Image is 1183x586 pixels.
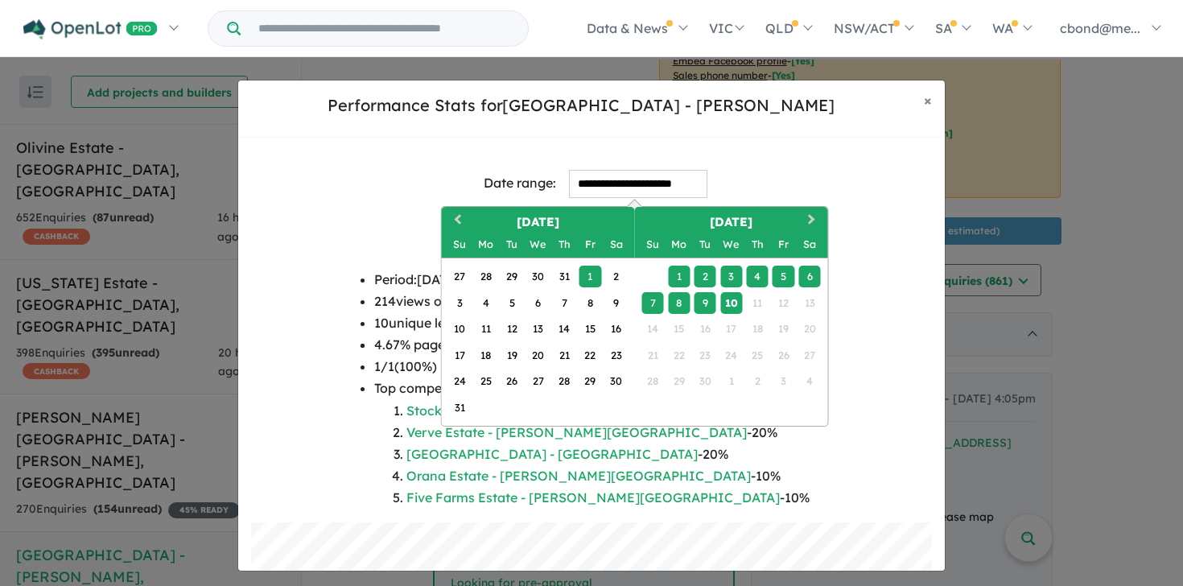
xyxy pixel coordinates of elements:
div: Not available Sunday, September 21st, 2025 [642,344,664,365]
div: Choose Saturday, August 23rd, 2025 [605,344,627,365]
div: Not available Wednesday, September 24th, 2025 [720,344,742,365]
li: Top competing estates based on your buyers from [DATE] to [DATE] : [374,378,810,509]
div: Not available Saturday, September 13th, 2025 [798,291,820,313]
span: cbond@me... [1060,20,1140,36]
div: Choose Saturday, August 9th, 2025 [605,291,627,313]
div: Choose Wednesday, August 6th, 2025 [527,291,549,313]
div: Not available Thursday, September 25th, 2025 [746,344,768,365]
div: Choose Friday, August 1st, 2025 [579,266,601,287]
div: Choose Monday, August 18th, 2025 [475,344,497,365]
div: Not available Monday, September 22nd, 2025 [668,344,690,365]
div: Not available Thursday, September 18th, 2025 [746,318,768,340]
div: Choose Thursday, September 4th, 2025 [746,266,768,287]
div: Tuesday [695,233,716,255]
a: Orana Estate - [PERSON_NAME][GEOGRAPHIC_DATA] [406,468,751,484]
div: Choose Date [441,206,829,427]
div: Choose Sunday, August 24th, 2025 [449,370,471,392]
div: Choose Wednesday, September 3rd, 2025 [720,266,742,287]
li: 4.67 % page conversion [374,334,810,356]
div: Month September, 2025 [640,263,822,394]
div: Choose Monday, September 8th, 2025 [668,291,690,313]
button: Next Month [801,208,826,234]
div: Sunday [449,233,471,255]
div: Not available Saturday, September 27th, 2025 [798,344,820,365]
h2: [DATE] [635,213,828,232]
li: - 20 % [406,422,810,444]
div: Not available Monday, September 29th, 2025 [668,370,690,392]
div: Saturday [798,233,820,255]
div: Friday [579,233,601,255]
div: Choose Tuesday, August 12th, 2025 [501,318,522,340]
div: Choose Wednesday, September 10th, 2025 [720,291,742,313]
a: Five Farms Estate - [PERSON_NAME][GEOGRAPHIC_DATA] [406,489,780,506]
div: Not available Sunday, September 28th, 2025 [642,370,664,392]
div: Choose Thursday, August 7th, 2025 [553,291,575,313]
div: Choose Monday, July 28th, 2025 [475,266,497,287]
div: Choose Sunday, August 17th, 2025 [449,344,471,365]
h5: Performance Stats for [GEOGRAPHIC_DATA] - [PERSON_NAME] [251,93,911,118]
div: Thursday [553,233,575,255]
div: Choose Wednesday, July 30th, 2025 [527,266,549,287]
div: Not available Friday, October 3rd, 2025 [773,370,794,392]
div: Choose Tuesday, September 2nd, 2025 [695,266,716,287]
div: Choose Thursday, August 14th, 2025 [553,318,575,340]
li: 214 views on the project page [374,291,810,312]
li: 10 unique leads generated [374,312,810,334]
div: Choose Wednesday, August 13th, 2025 [527,318,549,340]
h2: [DATE] [442,213,635,232]
div: Date range: [484,172,556,194]
button: Previous Month [443,208,469,234]
div: Choose Sunday, August 31st, 2025 [449,396,471,418]
div: Choose Monday, August 4th, 2025 [475,291,497,313]
div: Not available Wednesday, October 1st, 2025 [720,370,742,392]
div: Tuesday [501,233,522,255]
div: Month August, 2025 [447,263,629,420]
div: Choose Sunday, August 10th, 2025 [449,318,471,340]
div: Choose Saturday, August 16th, 2025 [605,318,627,340]
li: - 20 % [406,400,810,422]
div: Choose Saturday, August 30th, 2025 [605,370,627,392]
div: Choose Friday, August 29th, 2025 [579,370,601,392]
a: Stockland Evergreen - [PERSON_NAME] [406,402,657,419]
div: Monday [475,233,497,255]
div: Wednesday [720,233,742,255]
div: Thursday [746,233,768,255]
div: Choose Tuesday, August 26th, 2025 [501,370,522,392]
div: Not available Monday, September 15th, 2025 [668,318,690,340]
div: Not available Tuesday, September 16th, 2025 [695,318,716,340]
div: Not available Tuesday, September 30th, 2025 [695,370,716,392]
span: × [924,91,932,109]
div: Sunday [642,233,664,255]
div: Monday [668,233,690,255]
div: Not available Thursday, October 2nd, 2025 [746,370,768,392]
div: Friday [773,233,794,255]
div: Choose Sunday, September 7th, 2025 [642,291,664,313]
div: Saturday [605,233,627,255]
div: Not available Wednesday, September 17th, 2025 [720,318,742,340]
div: Choose Thursday, August 21st, 2025 [553,344,575,365]
li: Period: [DATE] - [DATE] [374,269,810,291]
li: - 20 % [406,444,810,465]
div: Not available Friday, September 12th, 2025 [773,291,794,313]
div: Choose Sunday, August 3rd, 2025 [449,291,471,313]
div: Choose Friday, August 8th, 2025 [579,291,601,313]
div: Not available Thursday, September 11th, 2025 [746,291,768,313]
div: Choose Saturday, August 2nd, 2025 [605,266,627,287]
div: Not available Friday, September 19th, 2025 [773,318,794,340]
div: Choose Friday, August 15th, 2025 [579,318,601,340]
li: - 10 % [406,487,810,509]
div: Choose Tuesday, August 5th, 2025 [501,291,522,313]
div: Choose Saturday, September 6th, 2025 [798,266,820,287]
div: Not available Saturday, September 20th, 2025 [798,318,820,340]
div: Wednesday [527,233,549,255]
div: Choose Thursday, July 31st, 2025 [553,266,575,287]
div: Choose Tuesday, July 29th, 2025 [501,266,522,287]
div: Choose Monday, September 1st, 2025 [668,266,690,287]
div: Choose Tuesday, August 19th, 2025 [501,344,522,365]
div: Choose Sunday, July 27th, 2025 [449,266,471,287]
div: Not available Tuesday, September 23rd, 2025 [695,344,716,365]
img: Openlot PRO Logo White [23,19,158,39]
input: Try estate name, suburb, builder or developer [244,11,525,46]
div: Not available Friday, September 26th, 2025 [773,344,794,365]
div: Choose Tuesday, September 9th, 2025 [695,291,716,313]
